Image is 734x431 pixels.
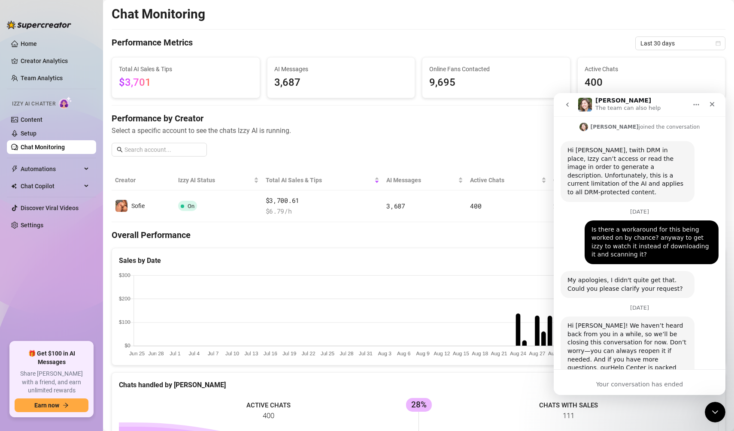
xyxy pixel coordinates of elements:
span: thunderbolt [11,166,18,172]
span: AI Messages [274,64,408,74]
img: AI Chatter [59,96,72,109]
span: 3,687 [386,202,405,210]
h2: Chat Monitoring [112,6,205,22]
th: Chat Conversion Rate [550,170,664,190]
a: Creator Analytics [21,54,89,68]
span: Total AI Sales & Tips [266,175,373,185]
span: Automations [21,162,82,176]
span: 3,687 [274,75,408,91]
a: Discover Viral Videos [21,205,79,211]
span: calendar [716,41,721,46]
span: On [188,203,194,209]
input: Search account... [124,145,202,154]
span: Earn now [34,402,59,409]
span: Izzy AI Status [178,175,252,185]
a: Home [21,40,37,47]
div: Chats handled by [PERSON_NAME] [119,380,718,390]
a: Help Center is packed with helpful articles [14,271,123,286]
span: 9,695 [429,75,563,91]
a: Settings [21,222,43,229]
a: Team Analytics [21,75,63,81]
span: $3,701 [119,76,151,88]
iframe: Intercom live chat [705,402,725,422]
img: Sofie [115,200,127,212]
span: Share [PERSON_NAME] with a friend, and earn unlimited rewards [15,370,88,395]
span: 400 [470,202,481,210]
a: Chat Monitoring [21,144,65,151]
th: Creator [112,170,175,190]
img: logo-BBDzfeDw.svg [7,21,71,29]
span: search [117,147,123,153]
span: arrow-right [63,402,69,408]
span: AI Messages [386,175,456,185]
img: Chat Copilot [11,183,17,189]
h4: Overall Performance [112,229,725,241]
th: Active Chats [467,170,549,190]
iframe: Intercom live chat [554,93,725,395]
span: Select a specific account to see the chats Izzy AI is running. [112,125,725,136]
h4: Performance by Creator [112,112,725,124]
div: Hi [PERSON_NAME]! We haven’t heard back from you in a while, so we’ll be closing this conversatio... [14,229,134,296]
a: Setup [21,130,36,137]
span: Sofie [131,202,145,209]
div: Sales by Date [119,255,718,266]
span: $ 6.79 /h [266,206,380,217]
span: Total AI Sales & Tips [119,64,253,74]
span: Online Fans Contacted [429,64,563,74]
span: Last 30 days [640,37,720,50]
div: Hi [PERSON_NAME]! We haven’t heard back from you in a while, so we’ll be closing this conversatio... [7,223,141,301]
h4: Performance Metrics [112,36,193,50]
th: Total AI Sales & Tips [262,170,383,190]
span: 400 [585,75,719,91]
a: Content [21,116,42,123]
span: Chat Copilot [21,179,82,193]
th: AI Messages [383,170,467,190]
span: $3,700.61 [266,196,380,206]
span: 27.75 % [553,202,576,210]
button: Earn nowarrow-right [15,398,88,412]
span: 🎁 Get $100 in AI Messages [15,350,88,366]
th: Izzy AI Status [175,170,262,190]
div: Ella says… [7,223,165,320]
span: Izzy AI Chatter [12,100,55,108]
span: Active Chats [470,175,539,185]
span: Active Chats [585,64,719,74]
